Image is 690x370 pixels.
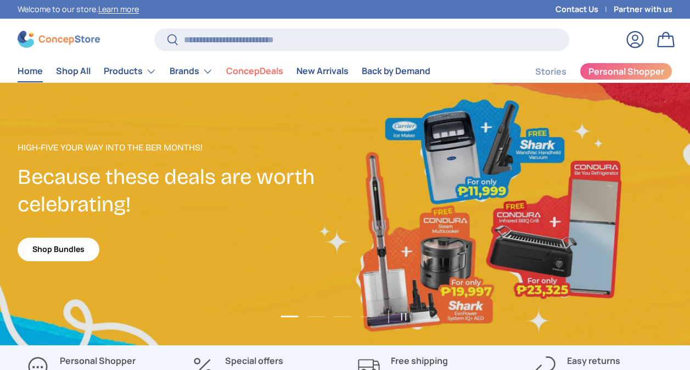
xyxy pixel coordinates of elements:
[362,60,430,82] a: Back by Demand
[580,63,672,80] a: Personal Shopper
[18,141,345,154] p: High-Five Your Way Into the Ber Months!
[104,60,156,82] a: Products
[18,60,43,82] a: Home
[163,60,220,82] summary: Brands
[98,4,139,14] a: Learn more
[296,60,349,82] a: New Arrivals
[18,31,100,48] img: ConcepStore
[18,163,345,218] h2: Because these deals are worth celebrating!
[226,60,283,82] a: ConcepDeals
[614,3,672,15] a: Partner with us
[18,60,430,82] nav: Primary
[535,61,566,82] a: Stories
[556,3,614,15] a: Contact Us
[60,355,136,367] strong: Personal Shopper
[509,60,672,82] nav: Secondary
[56,60,91,82] a: Shop All
[18,238,99,261] a: Shop Bundles
[170,60,213,82] a: Brands
[588,67,664,76] span: Personal Shopper
[225,355,283,367] strong: Special offers
[97,60,163,82] summary: Products
[567,355,620,367] strong: Easy returns
[18,3,139,15] p: Welcome to our store.
[391,355,448,367] strong: Free shipping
